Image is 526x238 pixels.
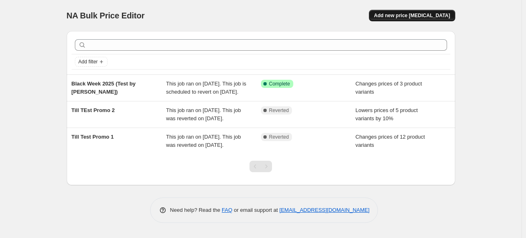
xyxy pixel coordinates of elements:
nav: Pagination [250,161,272,172]
span: Changes prices of 12 product variants [355,134,425,148]
span: NA Bulk Price Editor [67,11,145,20]
a: FAQ [222,207,232,213]
a: [EMAIL_ADDRESS][DOMAIN_NAME] [279,207,369,213]
span: Add new price [MEDICAL_DATA] [374,12,450,19]
span: Black Week 2025 (Test by [PERSON_NAME]) [72,81,136,95]
span: Changes prices of 3 product variants [355,81,422,95]
button: Add new price [MEDICAL_DATA] [369,10,455,21]
span: This job ran on [DATE]. This job is scheduled to revert on [DATE]. [166,81,246,95]
span: Lowers prices of 5 product variants by 10% [355,107,418,121]
span: Reverted [269,107,289,114]
span: or email support at [232,207,279,213]
button: Add filter [75,57,108,67]
span: Add filter [79,58,98,65]
span: Need help? Read the [170,207,222,213]
span: This job ran on [DATE]. This job was reverted on [DATE]. [166,134,241,148]
span: This job ran on [DATE]. This job was reverted on [DATE]. [166,107,241,121]
span: Complete [269,81,290,87]
span: Till Test Promo 1 [72,134,114,140]
span: Reverted [269,134,289,140]
span: Till TEst Promo 2 [72,107,115,113]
